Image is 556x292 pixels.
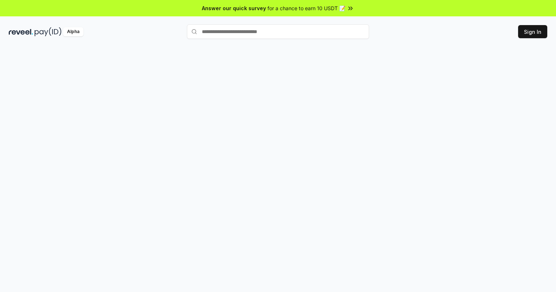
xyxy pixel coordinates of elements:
img: reveel_dark [9,27,33,36]
span: Answer our quick survey [202,4,266,12]
div: Alpha [63,27,83,36]
button: Sign In [518,25,547,38]
img: pay_id [35,27,62,36]
span: for a chance to earn 10 USDT 📝 [267,4,345,12]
